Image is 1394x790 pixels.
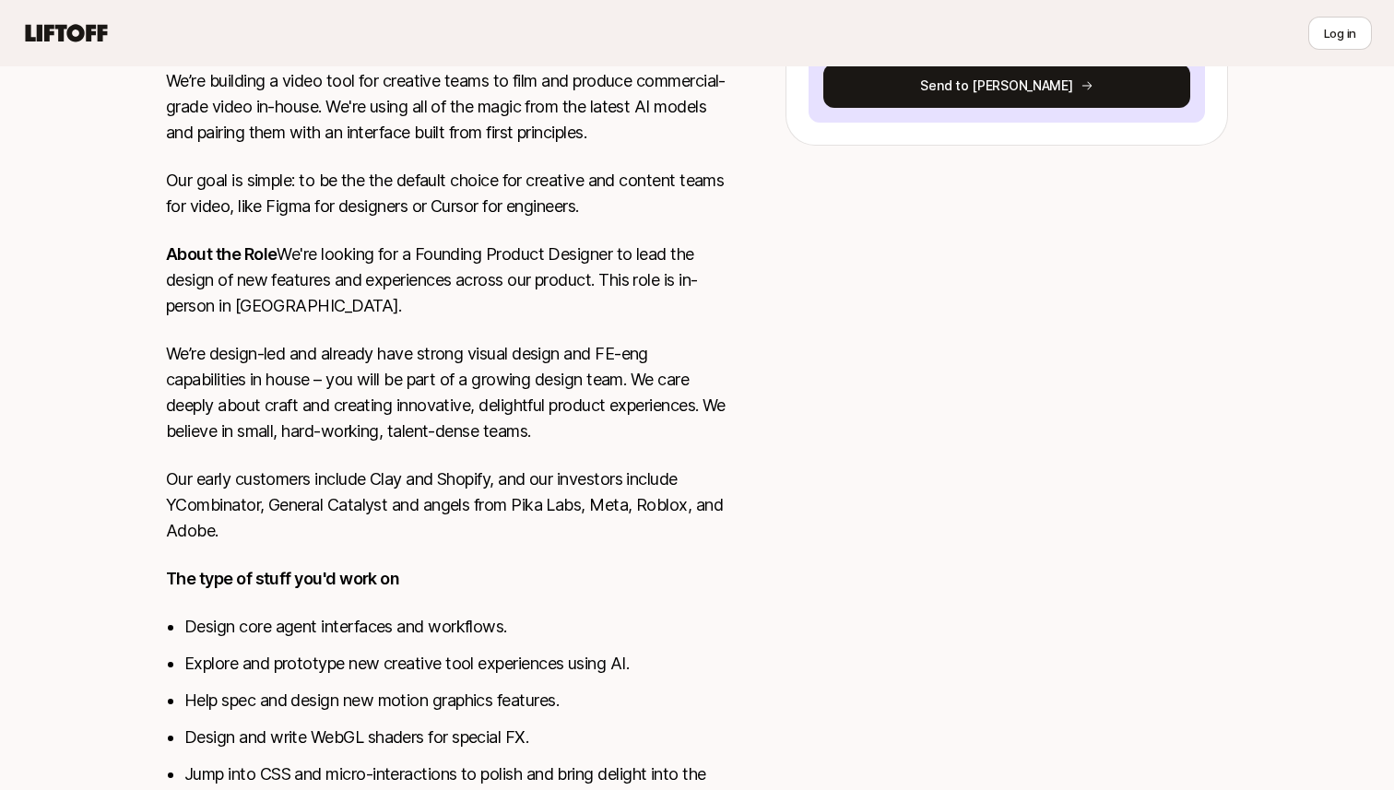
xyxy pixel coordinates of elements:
strong: The type of stuff you'd work on [166,569,399,588]
button: Log in [1308,17,1372,50]
li: Design and write WebGL shaders for special FX. [184,725,727,750]
p: Our early customers include Clay and Shopify, and our investors include YCombinator, General Cata... [166,466,727,544]
p: We’re building a video tool for creative teams to film and produce commercial-grade video in-hous... [166,68,727,146]
p: We're looking for a Founding Product Designer to lead the design of new features and experiences ... [166,242,727,319]
p: Our goal is simple: to be the the default choice for creative and content teams for video, like F... [166,168,727,219]
button: Send to [PERSON_NAME] [823,64,1190,108]
li: Explore and prototype new creative tool experiences using AI. [184,651,727,677]
li: Help spec and design new motion graphics features. [184,688,727,713]
li: Design core agent interfaces and workflows. [184,614,727,640]
p: We’re design-led and already have strong visual design and FE-eng capabilities in house – you wil... [166,341,727,444]
strong: About the Role [166,244,277,264]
